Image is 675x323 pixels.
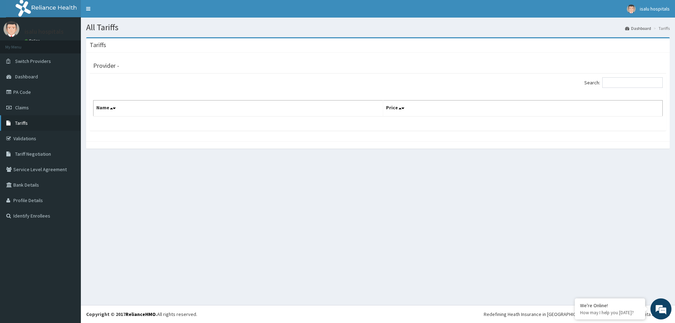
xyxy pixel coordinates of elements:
span: Tariff Negotiation [15,151,51,157]
h3: Tariffs [90,42,106,48]
span: We're online! [41,89,97,160]
img: d_794563401_company_1708531726252_794563401 [13,35,28,53]
span: Switch Providers [15,58,51,64]
a: RelianceHMO [126,311,156,317]
img: User Image [4,21,19,37]
span: Tariffs [15,120,28,126]
p: How may I help you today? [580,310,640,316]
img: User Image [627,5,636,13]
div: Redefining Heath Insurance in [GEOGRAPHIC_DATA] using Telemedicine and Data Science! [484,311,670,318]
strong: Copyright © 2017 . [86,311,157,317]
li: Tariffs [652,25,670,31]
th: Price [383,101,663,117]
label: Search: [584,77,663,88]
a: Online [25,38,41,43]
h1: All Tariffs [86,23,670,32]
th: Name [94,101,383,117]
textarea: Type your message and hit 'Enter' [4,192,134,217]
footer: All rights reserved. [81,305,675,323]
span: Claims [15,104,29,111]
div: Chat with us now [37,39,118,49]
a: Dashboard [625,25,651,31]
div: We're Online! [580,302,640,309]
span: isalu hospitals [640,6,670,12]
div: Minimize live chat window [115,4,132,20]
h3: Provider - [93,63,119,69]
p: isalu hospitals [25,28,64,35]
input: Search: [602,77,663,88]
span: Dashboard [15,73,38,80]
